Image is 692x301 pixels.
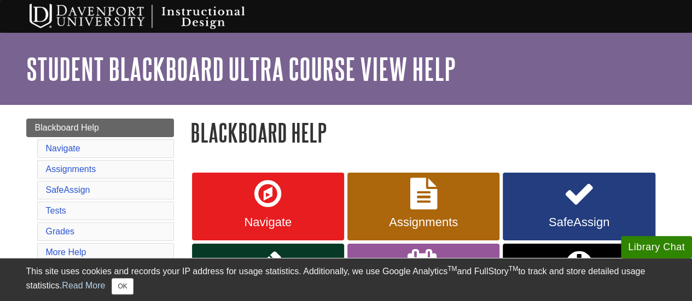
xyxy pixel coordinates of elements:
[347,173,499,240] a: Assignments
[503,173,655,240] a: SafeAssign
[26,52,456,86] a: Student Blackboard Ultra Course View Help
[192,173,344,240] a: Navigate
[46,247,86,257] a: More Help
[46,206,66,215] a: Tests
[200,215,336,229] span: Navigate
[621,236,692,258] button: Library Chat
[511,215,647,229] span: SafeAssign
[46,185,90,194] a: SafeAssign
[509,265,518,273] sup: TM
[35,123,99,132] span: Blackboard Help
[190,119,666,146] h1: Blackboard Help
[26,265,666,294] div: This site uses cookies and records your IP address for usage statistics. Additionally, we use Goo...
[46,164,96,174] a: Assignments
[447,265,457,273] sup: TM
[356,215,491,229] span: Assignments
[112,278,133,294] button: Close
[46,227,74,236] a: Grades
[46,144,80,153] a: Navigate
[26,119,174,137] a: Blackboard Help
[62,281,105,290] a: Read More
[21,3,283,30] img: Davenport University Instructional Design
